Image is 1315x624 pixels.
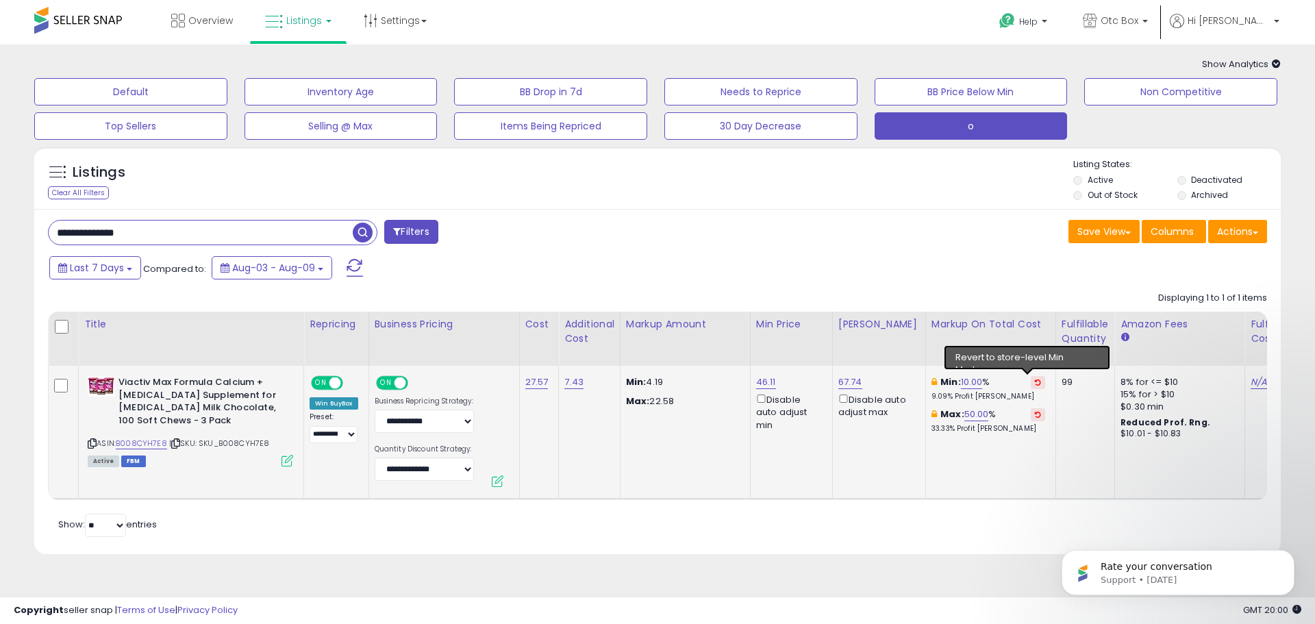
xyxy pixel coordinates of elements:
[838,317,920,332] div: [PERSON_NAME]
[664,112,857,140] button: 30 Day Decrease
[756,392,822,432] div: Disable auto adjust min
[1120,401,1234,413] div: $0.30 min
[117,603,175,616] a: Terms of Use
[1120,376,1234,388] div: 8% for <= $10
[1068,220,1140,243] button: Save View
[245,78,438,105] button: Inventory Age
[925,312,1055,366] th: The percentage added to the cost of goods (COGS) that forms the calculator for Min & Max prices.
[245,112,438,140] button: Selling @ Max
[838,392,915,419] div: Disable auto adjust max
[1251,317,1303,346] div: Fulfillment Cost
[143,262,206,275] span: Compared to:
[988,2,1061,45] a: Help
[1120,332,1129,344] small: Amazon Fees.
[286,14,322,27] span: Listings
[756,317,827,332] div: Min Price
[49,256,141,279] button: Last 7 Days
[341,377,363,389] span: OFF
[940,375,961,388] b: Min:
[375,445,474,454] label: Quantity Discount Strategy:
[188,14,233,27] span: Overview
[84,317,298,332] div: Title
[1084,78,1277,105] button: Non Competitive
[626,317,744,332] div: Markup Amount
[1158,292,1267,305] div: Displaying 1 to 1 of 1 items
[310,317,363,332] div: Repricing
[875,78,1068,105] button: BB Price Below Min
[1202,58,1281,71] span: Show Analytics
[14,604,238,617] div: seller snap | |
[525,375,549,389] a: 27.57
[964,408,989,421] a: 50.00
[375,397,474,406] label: Business Repricing Strategy:
[626,376,740,388] p: 4.19
[169,438,270,449] span: | SKU: SKU_B008CYH7E8
[1120,416,1210,428] b: Reduced Prof. Rng.
[1208,220,1267,243] button: Actions
[48,186,109,199] div: Clear All Filters
[961,375,983,389] a: 10.00
[564,317,614,346] div: Additional Cost
[940,408,964,421] b: Max:
[626,395,740,408] p: 22.58
[1073,158,1280,171] p: Listing States:
[626,395,650,408] strong: Max:
[1120,388,1234,401] div: 15% for > $10
[931,424,1045,434] p: 33.33% Profit [PERSON_NAME]
[931,408,1045,434] div: %
[377,377,394,389] span: ON
[1251,375,1267,389] a: N/A
[310,412,358,443] div: Preset:
[1170,14,1279,45] a: Hi [PERSON_NAME]
[34,78,227,105] button: Default
[1062,376,1104,388] div: 99
[1191,174,1242,186] label: Deactivated
[232,261,315,275] span: Aug-03 - Aug-09
[1088,174,1113,186] label: Active
[454,112,647,140] button: Items Being Repriced
[118,376,285,430] b: Viactiv Max Formula Calcium +[MEDICAL_DATA] Supplement for [MEDICAL_DATA] Milk Chocolate, 100 Sof...
[1191,189,1228,201] label: Archived
[1088,189,1138,201] label: Out of Stock
[88,455,119,467] span: All listings currently available for purchase on Amazon
[1041,521,1315,617] iframe: Intercom notifications message
[312,377,329,389] span: ON
[14,603,64,616] strong: Copyright
[34,112,227,140] button: Top Sellers
[88,376,115,397] img: 51aDU6ZPHRL._SL40_.jpg
[756,375,776,389] a: 46.11
[999,12,1016,29] i: Get Help
[931,392,1045,401] p: 9.09% Profit [PERSON_NAME]
[1101,14,1138,27] span: Otc Box
[116,438,167,449] a: B008CYH7E8
[88,376,293,465] div: ASIN:
[1062,317,1109,346] div: Fulfillable Quantity
[931,376,1045,401] div: %
[375,317,514,332] div: Business Pricing
[384,220,438,244] button: Filters
[931,317,1050,332] div: Markup on Total Cost
[121,455,146,467] span: FBM
[70,261,124,275] span: Last 7 Days
[1151,225,1194,238] span: Columns
[212,256,332,279] button: Aug-03 - Aug-09
[875,112,1068,140] button: o
[310,397,358,410] div: Win BuyBox
[73,163,125,182] h5: Listings
[1142,220,1206,243] button: Columns
[454,78,647,105] button: BB Drop in 7d
[626,375,647,388] strong: Min:
[1120,317,1239,332] div: Amazon Fees
[405,377,427,389] span: OFF
[564,375,584,389] a: 7.43
[58,518,157,531] span: Show: entries
[525,317,553,332] div: Cost
[664,78,857,105] button: Needs to Reprice
[177,603,238,616] a: Privacy Policy
[1120,428,1234,440] div: $10.01 - $10.83
[838,375,862,389] a: 67.74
